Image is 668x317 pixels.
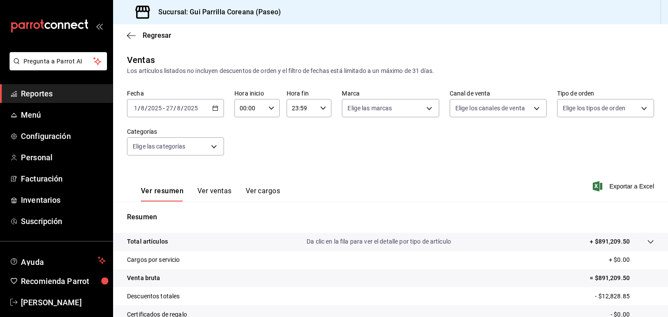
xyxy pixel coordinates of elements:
[177,105,181,112] input: --
[23,57,94,66] span: Pregunta a Parrot AI
[127,66,654,76] div: Los artículos listados no incluyen descuentos de orden y el filtro de fechas está limitado a un m...
[140,105,145,112] input: --
[246,187,281,201] button: Ver cargos
[174,105,176,112] span: /
[127,255,180,264] p: Cargos por servicio
[287,90,332,96] label: Hora fin
[347,104,392,112] span: Elige las marcas
[181,105,184,112] span: /
[134,105,138,112] input: --
[563,104,625,112] span: Elige los tipos de orden
[127,237,168,246] p: Total artículos
[133,142,186,151] span: Elige las categorías
[127,212,654,222] p: Resumen
[21,109,106,121] span: Menú
[590,237,630,246] p: + $891,209.50
[557,90,654,96] label: Tipo de orden
[127,53,155,66] div: Ventas
[163,105,165,112] span: -
[342,90,439,96] label: Marca
[595,181,654,192] button: Exportar a Excel
[184,105,198,112] input: ----
[609,255,654,264] p: + $0.00
[21,297,106,308] span: [PERSON_NAME]
[127,31,171,40] button: Regresar
[21,173,106,185] span: Facturación
[307,237,451,246] p: Da clic en la fila para ver el detalle por tipo de artículo
[143,31,171,40] span: Regresar
[21,215,106,227] span: Suscripción
[138,105,140,112] span: /
[21,255,94,266] span: Ayuda
[96,23,103,30] button: open_drawer_menu
[590,274,654,283] p: = $891,209.50
[145,105,147,112] span: /
[21,130,106,142] span: Configuración
[197,187,232,201] button: Ver ventas
[6,63,107,72] a: Pregunta a Parrot AI
[21,194,106,206] span: Inventarios
[141,187,184,201] button: Ver resumen
[595,292,654,301] p: - $12,828.85
[10,52,107,70] button: Pregunta a Parrot AI
[151,7,281,17] h3: Sucursal: Gui Parrilla Coreana (Paseo)
[127,292,180,301] p: Descuentos totales
[127,90,224,96] label: Fecha
[234,90,280,96] label: Hora inicio
[21,152,106,163] span: Personal
[166,105,174,112] input: --
[127,274,160,283] p: Venta bruta
[21,275,106,287] span: Recomienda Parrot
[141,187,280,201] div: navigation tabs
[127,129,224,135] label: Categorías
[21,88,106,99] span: Reportes
[455,104,525,112] span: Elige los canales de venta
[147,105,162,112] input: ----
[450,90,547,96] label: Canal de venta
